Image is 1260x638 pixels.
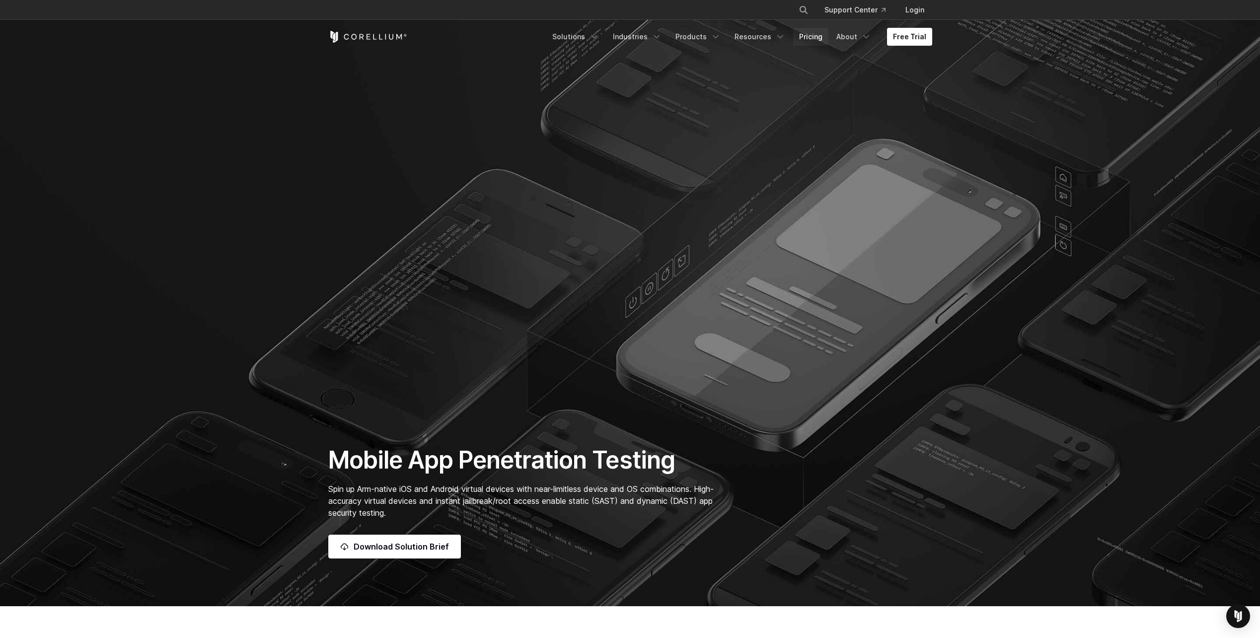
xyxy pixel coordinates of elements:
a: Support Center [816,1,893,19]
a: Corellium Home [328,31,407,43]
a: Pricing [793,28,828,46]
a: Resources [729,28,791,46]
a: Login [897,1,932,19]
a: Industries [607,28,667,46]
h1: Mobile App Penetration Testing [328,445,724,475]
button: Search [795,1,813,19]
a: Solutions [546,28,605,46]
span: Spin up Arm-native iOS and Android virtual devices with near-limitless device and OS combinations... [328,484,714,518]
span: Download Solution Brief [354,541,449,553]
div: Navigation Menu [546,28,932,46]
a: About [830,28,877,46]
a: Free Trial [887,28,932,46]
div: Navigation Menu [787,1,932,19]
a: Products [669,28,727,46]
div: Open Intercom Messenger [1226,604,1250,628]
a: Download Solution Brief [328,535,461,558]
